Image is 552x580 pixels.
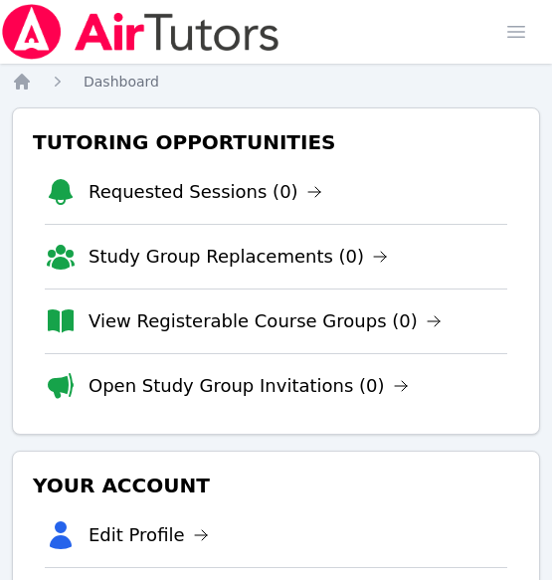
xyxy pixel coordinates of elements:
[12,72,540,92] nav: Breadcrumb
[29,468,523,503] h3: Your Account
[84,72,159,92] a: Dashboard
[89,178,322,206] a: Requested Sessions (0)
[89,521,209,549] a: Edit Profile
[84,74,159,90] span: Dashboard
[89,243,388,271] a: Study Group Replacements (0)
[29,124,523,160] h3: Tutoring Opportunities
[89,372,409,400] a: Open Study Group Invitations (0)
[89,307,442,335] a: View Registerable Course Groups (0)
